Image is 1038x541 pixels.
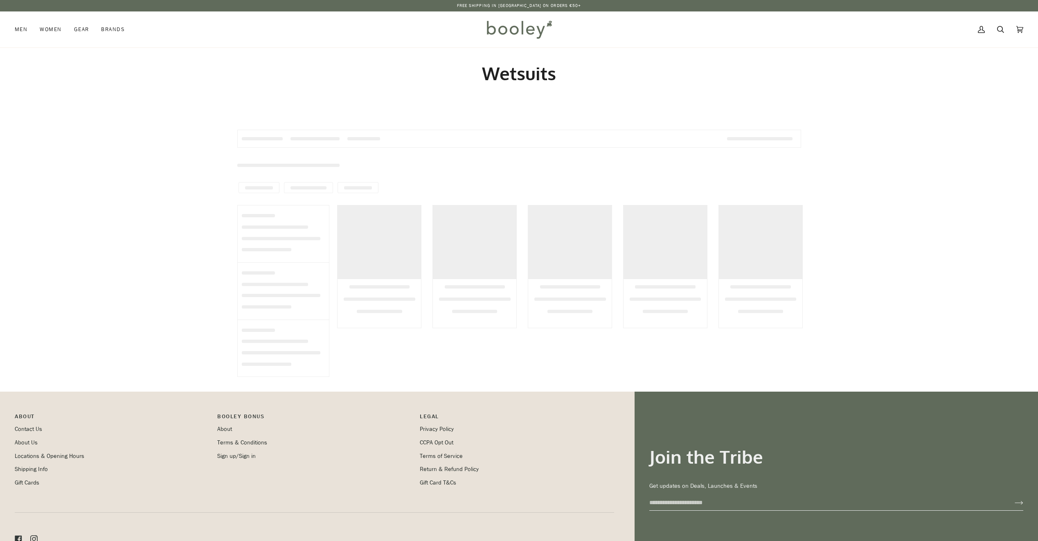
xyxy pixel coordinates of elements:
p: Pipeline_Footer Main [15,412,209,425]
a: Terms & Conditions [217,439,267,446]
a: Men [15,11,34,47]
span: Gear [74,25,89,34]
a: Locations & Opening Hours [15,452,84,460]
a: Return & Refund Policy [420,465,479,473]
a: Brands [95,11,131,47]
p: Pipeline_Footer Sub [420,412,614,425]
a: Shipping Info [15,465,48,473]
span: Women [40,25,61,34]
p: Free Shipping in [GEOGRAPHIC_DATA] on Orders €50+ [457,2,581,9]
img: Booley [483,18,555,41]
button: Join [1002,496,1023,509]
a: About Us [15,439,38,446]
a: Gift Cards [15,479,39,487]
a: CCPA Opt Out [420,439,453,446]
a: Privacy Policy [420,425,454,433]
p: Get updates on Deals, Launches & Events [649,482,1023,491]
span: Men [15,25,27,34]
p: Booley Bonus [217,412,412,425]
a: Sign up/Sign in [217,452,256,460]
span: Brands [101,25,125,34]
h3: Join the Tribe [649,446,1023,468]
a: Gift Card T&Cs [420,479,456,487]
input: your-email@example.com [649,495,1002,510]
h1: Wetsuits [237,62,801,85]
a: Contact Us [15,425,42,433]
a: Women [34,11,68,47]
a: Terms of Service [420,452,463,460]
a: About [217,425,232,433]
a: Gear [68,11,95,47]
